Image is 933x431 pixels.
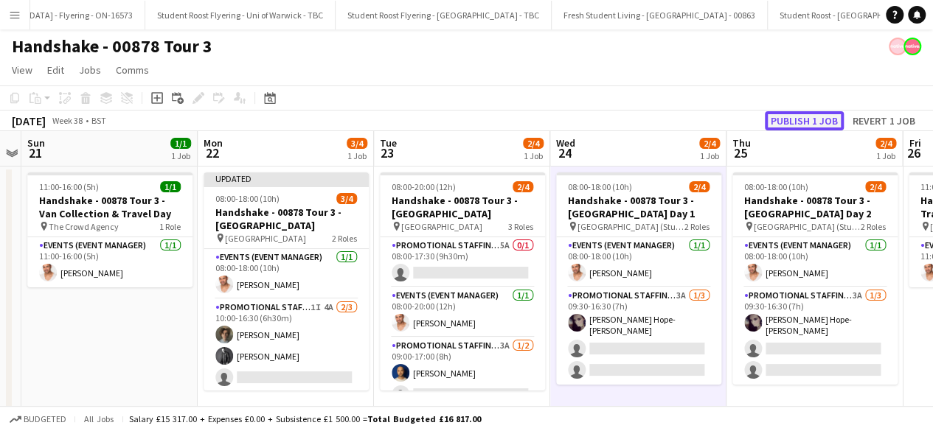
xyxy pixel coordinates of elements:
[204,172,369,390] app-job-card: Updated08:00-18:00 (10h)3/4Handshake - 00878 Tour 3 - [GEOGRAPHIC_DATA] [GEOGRAPHIC_DATA]2 RolesE...
[847,111,921,130] button: Revert 1 job
[145,1,336,29] button: Student Roost Flyering - Uni of Warwick - TBC
[689,181,710,192] span: 2/4
[909,136,920,150] span: Fri
[556,194,721,220] h3: Handshake - 00878 Tour 3 - [GEOGRAPHIC_DATA] Day 1
[49,221,119,232] span: The Crowd Agency
[700,150,719,161] div: 1 Job
[903,38,921,55] app-user-avatar: native Staffing
[336,1,552,29] button: Student Roost Flyering - [GEOGRAPHIC_DATA] - TBC
[225,233,306,244] span: [GEOGRAPHIC_DATA]
[347,150,367,161] div: 1 Job
[79,63,101,77] span: Jobs
[204,136,223,150] span: Mon
[556,287,721,385] app-card-role: Promotional Staffing (Brand Ambassadors)3A1/309:30-16:30 (7h)[PERSON_NAME] Hope-[PERSON_NAME]
[170,138,191,149] span: 1/1
[380,237,545,287] app-card-role: Promotional Staffing (Brand Ambassadors)5A0/108:00-17:30 (9h30m)
[12,63,32,77] span: View
[215,193,280,204] span: 08:00-18:00 (10h)
[730,144,751,161] span: 25
[732,237,898,287] app-card-role: Events (Event Manager)1/108:00-18:00 (10h)[PERSON_NAME]
[861,221,886,232] span: 2 Roles
[392,181,456,192] span: 08:00-20:00 (12h)
[523,138,544,149] span: 2/4
[27,136,45,150] span: Sun
[25,144,45,161] span: 21
[401,221,482,232] span: [GEOGRAPHIC_DATA]
[380,172,545,390] app-job-card: 08:00-20:00 (12h)2/4Handshake - 00878 Tour 3 - [GEOGRAPHIC_DATA] [GEOGRAPHIC_DATA]3 RolesPromotio...
[129,413,481,424] div: Salary £15 317.00 + Expenses £0.00 + Subsistence £1 500.00 =
[906,144,920,161] span: 26
[332,233,357,244] span: 2 Roles
[39,181,99,192] span: 11:00-16:00 (5h)
[27,194,193,220] h3: Handshake - 00878 Tour 3 - Van Collection & Travel Day
[876,150,895,161] div: 1 Job
[91,115,106,126] div: BST
[744,181,808,192] span: 08:00-18:00 (10h)
[116,63,149,77] span: Comms
[556,237,721,287] app-card-role: Events (Event Manager)1/108:00-18:00 (10h)[PERSON_NAME]
[204,172,369,184] div: Updated
[12,113,46,128] div: [DATE]
[556,136,575,150] span: Wed
[24,414,66,424] span: Budgeted
[578,221,684,232] span: [GEOGRAPHIC_DATA] (Students Union)
[556,172,721,385] app-job-card: 08:00-18:00 (10h)2/4Handshake - 00878 Tour 3 - [GEOGRAPHIC_DATA] Day 1 [GEOGRAPHIC_DATA] (Student...
[204,299,369,392] app-card-role: Promotional Staffing (Brand Ambassadors)1I4A2/310:00-16:30 (6h30m)[PERSON_NAME][PERSON_NAME]
[73,60,107,80] a: Jobs
[380,287,545,337] app-card-role: Events (Event Manager)1/108:00-20:00 (12h)[PERSON_NAME]
[865,181,886,192] span: 2/4
[160,181,181,192] span: 1/1
[508,221,533,232] span: 3 Roles
[27,237,193,287] app-card-role: Events (Event Manager)1/111:00-16:00 (5h)[PERSON_NAME]
[380,136,397,150] span: Tue
[754,221,861,232] span: [GEOGRAPHIC_DATA] (Students Union)
[6,60,38,80] a: View
[336,193,357,204] span: 3/4
[204,206,369,232] h3: Handshake - 00878 Tour 3 - [GEOGRAPHIC_DATA]
[765,111,844,130] button: Publish 1 job
[684,221,710,232] span: 2 Roles
[7,411,69,427] button: Budgeted
[875,138,896,149] span: 2/4
[81,413,117,424] span: All jobs
[347,138,367,149] span: 3/4
[110,60,155,80] a: Comms
[732,287,898,385] app-card-role: Promotional Staffing (Brand Ambassadors)3A1/309:30-16:30 (7h)[PERSON_NAME] Hope-[PERSON_NAME]
[378,144,397,161] span: 23
[27,172,193,287] app-job-card: 11:00-16:00 (5h)1/1Handshake - 00878 Tour 3 - Van Collection & Travel Day The Crowd Agency1 RoleE...
[159,221,181,232] span: 1 Role
[889,38,906,55] app-user-avatar: native Staffing
[568,181,632,192] span: 08:00-18:00 (10h)
[732,136,751,150] span: Thu
[380,337,545,409] app-card-role: Promotional Staffing (Brand Ambassadors)3A1/209:00-17:00 (8h)[PERSON_NAME]
[171,150,190,161] div: 1 Job
[552,1,768,29] button: Fresh Student Living - [GEOGRAPHIC_DATA] - 00863
[732,172,898,385] app-job-card: 08:00-18:00 (10h)2/4Handshake - 00878 Tour 3 - [GEOGRAPHIC_DATA] Day 2 [GEOGRAPHIC_DATA] (Student...
[41,60,70,80] a: Edit
[732,194,898,220] h3: Handshake - 00878 Tour 3 - [GEOGRAPHIC_DATA] Day 2
[513,181,533,192] span: 2/4
[201,144,223,161] span: 22
[12,35,212,57] h1: Handshake - 00878 Tour 3
[49,115,86,126] span: Week 38
[554,144,575,161] span: 24
[380,194,545,220] h3: Handshake - 00878 Tour 3 - [GEOGRAPHIC_DATA]
[699,138,720,149] span: 2/4
[367,413,481,424] span: Total Budgeted £16 817.00
[47,63,64,77] span: Edit
[524,150,543,161] div: 1 Job
[204,249,369,299] app-card-role: Events (Event Manager)1/108:00-18:00 (10h)[PERSON_NAME]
